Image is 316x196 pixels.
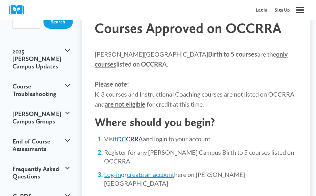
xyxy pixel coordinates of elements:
[9,104,73,131] button: [PERSON_NAME] Campus Groups
[95,49,297,109] p: [PERSON_NAME][GEOGRAPHIC_DATA] are the . K-3 courses and Instructional Coaching courses are not l...
[9,5,28,15] img: Cox Campus
[9,131,73,159] button: End of Course Assessments
[95,115,297,129] h2: Where should you begin?
[9,159,73,186] button: Frequently Asked Questions
[104,148,297,165] li: Register for any [PERSON_NAME] Campus Birth to 5 courses listed on OCCRRA
[13,16,40,28] input: Search input
[208,50,257,58] strong: Birth to 5 courses
[252,4,271,16] a: Log In
[105,100,145,108] strong: are not eligible
[104,134,297,143] li: Visit and login to your account
[9,76,73,104] button: Course Troubleshooting
[43,15,73,29] input: Search
[127,171,174,178] a: create an account
[104,170,297,188] li: or here on [PERSON_NAME][GEOGRAPHIC_DATA]
[95,20,281,36] span: Courses Approved on OCCRRA
[95,80,129,88] strong: Please note:
[104,171,121,178] a: Log-in
[13,16,40,28] form: Search form
[95,50,288,68] strong: listed on OCCRRA
[95,50,288,68] span: only courses
[293,3,307,17] button: Open menu
[252,4,293,16] nav: Secondary Mobile Navigation
[271,4,293,16] a: Sign Up
[9,41,73,76] button: 2025 [PERSON_NAME] Campus Updates
[117,135,143,143] a: OCCRRA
